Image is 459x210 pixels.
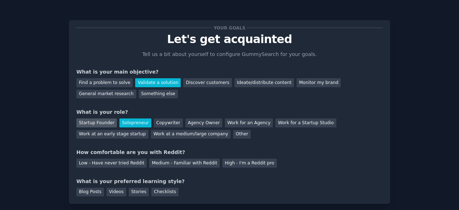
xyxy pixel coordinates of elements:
[297,78,341,87] div: Monitor my brand
[275,118,336,127] div: Work for a Startup Studio
[76,33,383,46] p: Let's get acquainted
[76,108,383,116] div: What is your role?
[212,24,247,32] span: Your goals
[225,118,273,127] div: Work for an Agency
[135,78,181,87] div: Validate a solution
[183,78,232,87] div: Discover customers
[149,159,219,168] div: Medium - Familiar with Reddit
[151,130,231,139] div: Work at a medium/large company
[76,188,104,197] div: Blog Posts
[76,130,148,139] div: Work at an early stage startup
[185,118,222,127] div: Agency Owner
[235,78,294,87] div: Ideate/distribute content
[233,130,251,139] div: Other
[119,118,151,127] div: Solopreneur
[76,178,383,185] div: What is your preferred learning style?
[76,159,147,168] div: Low - Have never tried Reddit
[151,188,179,197] div: Checklists
[139,51,320,58] p: Tell us a bit about yourself to configure GummySearch for your goals.
[76,68,383,76] div: What is your main objective?
[76,118,117,127] div: Startup Founder
[76,78,133,87] div: Find a problem to solve
[129,188,149,197] div: Stories
[76,149,383,156] div: How comfortable are you with Reddit?
[154,118,183,127] div: Copywriter
[76,90,136,99] div: General market research
[222,159,277,168] div: High - I'm a Reddit pro
[139,90,178,99] div: Something else
[107,188,126,197] div: Videos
